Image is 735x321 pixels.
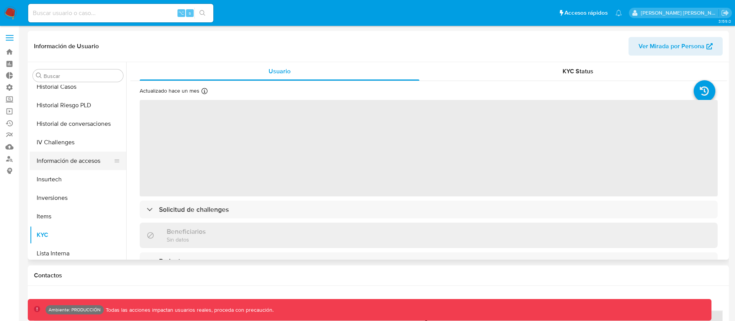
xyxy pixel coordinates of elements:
[30,226,126,244] button: KYC
[49,308,101,311] p: Ambiente: PRODUCCIÓN
[30,244,126,263] button: Lista Interna
[28,8,213,18] input: Buscar usuario o caso...
[167,227,206,236] h3: Beneficiarios
[140,252,718,270] div: Parientes
[178,9,184,17] span: ⌥
[563,67,593,76] span: KYC Status
[140,201,718,218] div: Solicitud de challenges
[34,272,723,279] h1: Contactos
[167,236,206,243] p: Sin datos
[140,87,199,95] p: Actualizado hace un mes
[360,297,390,306] span: Soluciones
[30,78,126,96] button: Historial Casos
[721,9,729,17] a: Salir
[36,73,42,79] button: Buscar
[140,223,718,248] div: BeneficiariosSin datos
[615,10,622,16] a: Notificaciones
[596,297,609,306] span: Chat
[629,37,723,56] button: Ver Mirada por Persona
[30,96,126,115] button: Historial Riesgo PLD
[641,9,719,17] p: victor.david@mercadolibre.com.co
[194,8,210,19] button: search-icon
[159,257,188,265] h3: Parientes
[104,306,274,314] p: Todas las acciones impactan usuarios reales, proceda con precaución.
[564,9,608,17] span: Accesos rápidos
[30,207,126,226] button: Items
[44,73,120,79] input: Buscar
[30,189,126,207] button: Inversiones
[159,205,229,214] h3: Solicitud de challenges
[34,42,99,50] h1: Información de Usuario
[30,115,126,133] button: Historial de conversaciones
[30,170,126,189] button: Insurtech
[269,67,291,76] span: Usuario
[140,100,718,196] span: ‌
[30,152,120,170] button: Información de accesos
[189,9,191,17] span: s
[639,37,705,56] span: Ver Mirada por Persona
[131,297,164,306] span: Historial CX
[30,133,126,152] button: IV Challenges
